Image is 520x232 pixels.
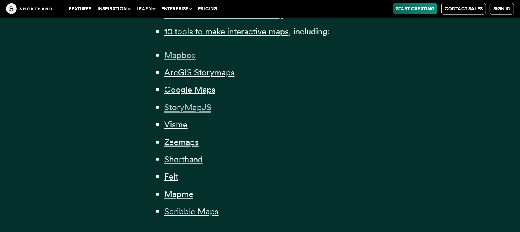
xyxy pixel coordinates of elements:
[164,102,211,112] a: StoryMapJS
[490,3,514,15] a: Sign in
[164,50,196,60] a: Mapbox
[441,3,486,15] a: Contact Sales
[286,9,300,19] span: and
[164,172,178,181] a: Felt
[289,26,330,36] span: , including:
[164,206,219,216] a: Scribble Maps
[393,3,437,14] a: Start Creating
[133,3,158,14] button: Learn
[94,3,133,14] button: Inspiration
[6,3,52,14] img: The Craft
[164,26,289,36] a: 10 tools to make interactive maps
[195,3,220,14] a: Pricing
[164,119,188,129] a: Visme
[164,137,199,147] a: Zeemaps
[66,3,94,14] a: Features
[164,154,203,164] a: Shorthand
[164,85,215,95] a: Google Maps
[164,189,193,199] a: Mapme
[164,67,235,77] a: ArcGIS Storymaps
[164,9,286,19] a: how to make an interactive map,
[158,3,195,14] button: Enterprise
